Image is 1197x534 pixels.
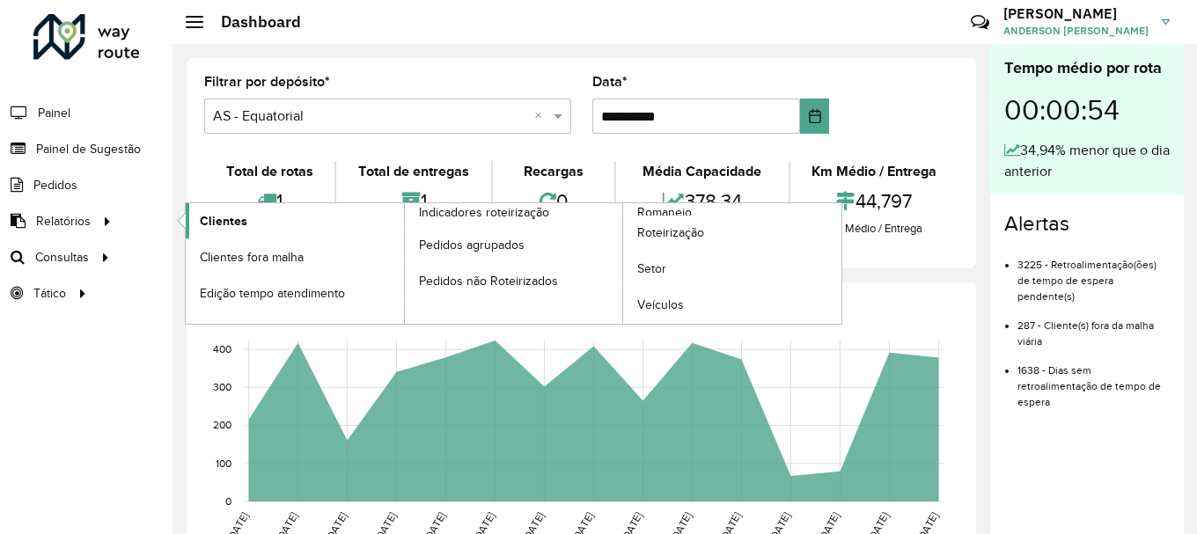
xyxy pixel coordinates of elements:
[1004,56,1170,80] div: Tempo médio por rota
[637,203,692,222] span: Romaneio
[341,161,486,182] div: Total de entregas
[341,182,486,220] div: 1
[209,161,330,182] div: Total de rotas
[186,239,404,274] a: Clientes fora malha
[623,216,841,251] a: Roteirização
[795,220,954,238] div: Km Médio / Entrega
[623,288,841,323] a: Veículos
[35,248,89,267] span: Consultas
[592,71,628,92] label: Data
[33,284,66,303] span: Tático
[961,4,999,41] a: Contato Rápido
[497,182,610,220] div: 0
[1003,23,1149,39] span: ANDERSON [PERSON_NAME]
[1017,349,1170,410] li: 1638 - Dias sem retroalimentação de tempo de espera
[225,495,231,507] text: 0
[419,272,558,290] span: Pedidos não Roteirizados
[33,176,77,194] span: Pedidos
[38,104,70,122] span: Painel
[1004,80,1170,140] div: 00:00:54
[800,99,829,134] button: Choose Date
[213,381,231,392] text: 300
[213,343,231,355] text: 400
[795,182,954,220] div: 44,797
[405,227,623,262] a: Pedidos agrupados
[186,275,404,311] a: Edição tempo atendimento
[419,236,525,254] span: Pedidos agrupados
[405,263,623,298] a: Pedidos não Roteirizados
[637,296,684,314] span: Veículos
[213,420,231,431] text: 200
[186,203,404,238] a: Clientes
[405,203,842,324] a: Romaneio
[1004,211,1170,237] h4: Alertas
[186,203,623,324] a: Indicadores roteirização
[1017,304,1170,349] li: 287 - Cliente(s) fora da malha viária
[637,223,704,242] span: Roteirização
[1004,140,1170,182] div: 34,94% menor que o dia anterior
[200,284,345,303] span: Edição tempo atendimento
[623,252,841,287] a: Setor
[1003,5,1149,22] h3: [PERSON_NAME]
[203,12,301,32] h2: Dashboard
[216,457,231,469] text: 100
[795,161,954,182] div: Km Médio / Entrega
[200,248,304,267] span: Clientes fora malha
[204,71,330,92] label: Filtrar por depósito
[637,260,666,278] span: Setor
[1017,244,1170,304] li: 3225 - Retroalimentação(ões) de tempo de espera pendente(s)
[534,106,549,127] span: Clear all
[36,140,141,158] span: Painel de Sugestão
[36,212,91,230] span: Relatórios
[200,212,247,230] span: Clientes
[419,203,549,222] span: Indicadores roteirização
[209,182,330,220] div: 1
[497,161,610,182] div: Recargas
[621,182,783,220] div: 378,34
[621,161,783,182] div: Média Capacidade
